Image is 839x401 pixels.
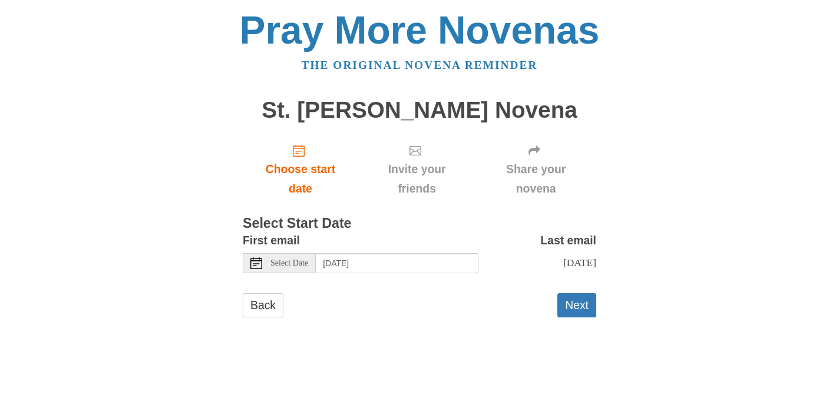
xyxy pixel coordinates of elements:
[243,231,300,250] label: First email
[563,257,596,269] span: [DATE]
[243,216,596,231] h3: Select Start Date
[270,259,308,267] span: Select Date
[243,98,596,123] h1: St. [PERSON_NAME] Novena
[243,134,358,204] a: Choose start date
[302,59,538,71] a: The original novena reminder
[557,293,596,317] button: Next
[243,293,283,317] a: Back
[240,8,600,52] a: Pray More Novenas
[487,160,584,198] span: Share your novena
[255,160,346,198] span: Choose start date
[540,231,596,250] label: Last email
[358,134,475,204] div: Click "Next" to confirm your start date first.
[475,134,596,204] div: Click "Next" to confirm your start date first.
[370,160,464,198] span: Invite your friends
